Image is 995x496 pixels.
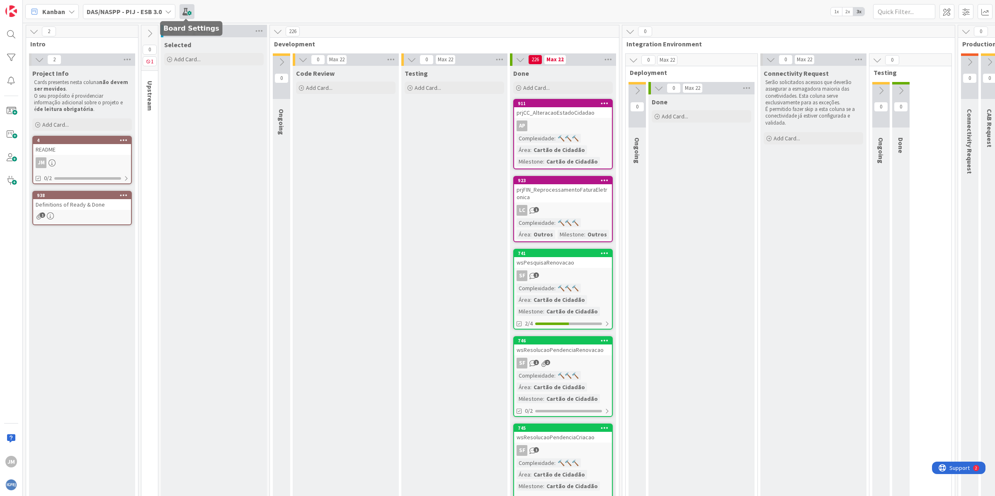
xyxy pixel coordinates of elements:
div: 923prjFIN_ReprocessamentoFaturaEletronica [514,177,612,202]
span: Intro [30,40,128,48]
span: Add Card... [306,84,332,91]
span: 🔨🔨🔨 [558,459,579,467]
span: Connectivity Request [966,109,974,174]
span: : [554,458,556,467]
span: Testing [405,69,428,77]
span: Add Card... [415,84,441,91]
div: 911prjCC_AlteracaoEstadoCidadao [514,100,612,118]
span: : [554,371,556,380]
span: 1x [831,7,842,16]
span: 226 [528,55,542,65]
div: 745wsResolucaoPendenciaCriacao [514,424,612,443]
div: SF [517,358,527,368]
div: 923 [514,177,612,184]
div: 745 [518,425,612,431]
strong: de leitura obrigatória [36,106,93,113]
div: Área [517,470,530,479]
div: Max 22 [660,58,675,62]
span: : [554,218,556,227]
div: LC [514,205,612,216]
span: Add Card... [174,55,201,63]
span: 0 [963,73,977,83]
span: 1 [143,56,157,66]
div: SF [517,270,527,281]
div: Milestone [517,482,543,491]
div: Milestone [517,394,543,403]
div: 938Definitions of Ready & Done [33,192,131,210]
div: 745 [514,424,612,432]
div: 746wsResolucaoPendenciaRenovacao [514,337,612,355]
span: 1 [534,447,539,453]
span: Upstream [146,81,154,111]
div: README [33,144,131,155]
div: JM [33,157,131,168]
span: Add Card... [523,84,550,91]
div: Cartão de Cidadão [531,383,587,392]
div: Cartão de Cidadão [544,394,600,403]
div: Cartão de Cidadão [531,145,587,154]
span: 2/4 [525,319,533,328]
div: 911 [514,100,612,107]
strong: não devem ser movidos [34,79,129,92]
span: 0/2 [525,407,533,415]
span: Connectivity Request [764,69,829,77]
span: 0 [638,26,652,36]
span: 2 [545,360,550,365]
input: Quick Filter... [873,4,935,19]
span: Add Card... [42,121,69,128]
div: 4 [37,137,131,143]
span: 1 [534,360,539,365]
span: : [543,394,544,403]
div: AP [514,120,612,131]
span: Add Card... [774,135,800,142]
div: Cartão de Cidadão [544,307,600,316]
div: SF [514,358,612,368]
span: Add Card... [662,113,688,120]
div: prjFIN_ReprocessamentoFaturaEletronica [514,184,612,202]
span: : [554,284,556,293]
span: Project Info [32,69,69,77]
div: Cartão de Cidadão [531,470,587,479]
div: Milestone [558,230,584,239]
p: O seu propósito é providenciar informação adicional sobre o projeto e é . [34,93,130,113]
div: 741wsPesquisaRenovacao [514,250,612,268]
div: wsResolucaoPendenciaRenovacao [514,344,612,355]
div: 923 [518,178,612,183]
span: 0 [143,45,157,55]
div: Milestone [517,157,543,166]
span: 🔨🔨🔨 [558,219,579,226]
div: JM [5,456,17,467]
h5: Board Settings [163,24,219,32]
div: SF [514,445,612,456]
div: Outros [585,230,609,239]
span: Testing [874,68,941,77]
span: 2x [842,7,853,16]
div: AP [517,120,527,131]
span: Ongoing [633,137,641,164]
span: Code Review [296,69,335,77]
div: 4 [33,137,131,144]
span: Done [897,137,905,153]
div: 4README [33,137,131,155]
div: wsResolucaoPendenciaCriacao [514,432,612,443]
div: 938 [37,193,131,198]
p: É permitido fazer skip a esta coluna se a conectividade já estiver configurada e validada. [765,106,862,126]
div: 746 [514,337,612,344]
div: 741 [518,250,612,256]
span: 1 [534,272,539,278]
div: prjCC_AlteracaoEstadoCidadao [514,107,612,118]
span: 0 [974,26,988,36]
div: Definitions of Ready & Done [33,199,131,210]
div: Área [517,230,530,239]
span: 0 [894,102,908,112]
div: Cartão de Cidadão [531,295,587,304]
span: 🔨🔨🔨 [558,372,579,379]
div: wsPesquisaRenovacao [514,257,612,268]
div: 938 [33,192,131,199]
img: Visit kanbanzone.com [5,5,17,17]
span: 3x [853,7,864,16]
span: Ongoing [877,137,885,164]
b: DAS/NASPP - PIJ - ESB 3.0 [87,7,162,16]
span: 🔨🔨🔨 [558,284,579,292]
span: : [530,295,531,304]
